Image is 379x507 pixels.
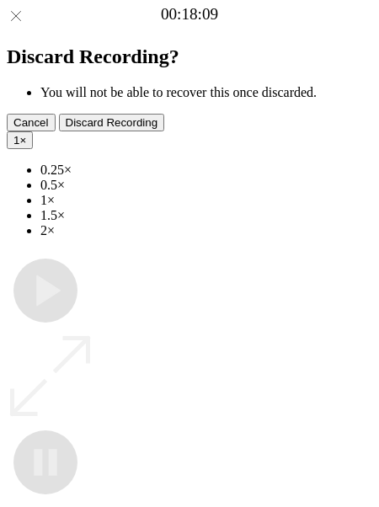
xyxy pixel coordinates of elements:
[161,5,218,24] a: 00:18:09
[40,208,372,223] li: 1.5×
[40,163,372,178] li: 0.25×
[13,134,19,147] span: 1
[7,131,33,149] button: 1×
[7,45,372,68] h2: Discard Recording?
[40,193,372,208] li: 1×
[40,223,372,238] li: 2×
[59,114,165,131] button: Discard Recording
[40,178,372,193] li: 0.5×
[7,114,56,131] button: Cancel
[40,85,372,100] li: You will not be able to recover this once discarded.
